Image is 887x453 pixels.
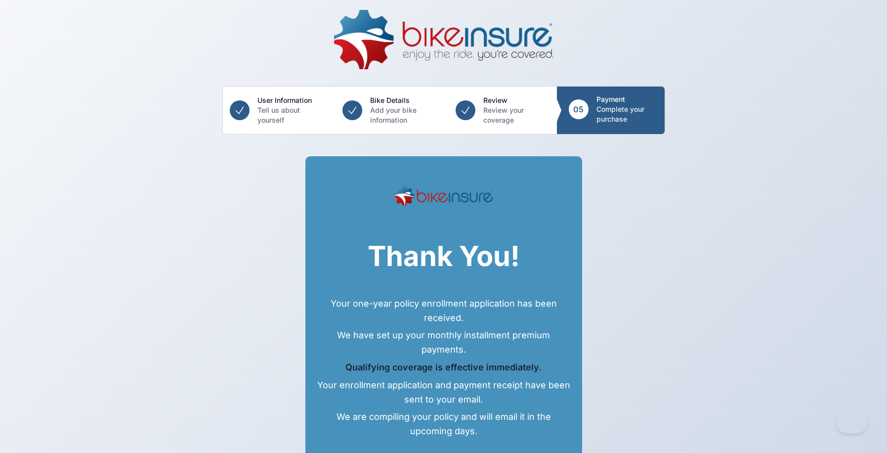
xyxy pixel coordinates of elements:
[483,105,540,125] span: Review your coverage
[315,378,572,407] p: Your enrollment application and payment receipt have been sent to your email.
[315,361,572,375] p: Qualifying coverage is effective immediately.
[334,10,552,69] img: BikeInsure Logo
[218,87,326,134] button: User Information Tell us about yourself
[444,87,551,134] button: Review Review your coverage
[315,235,572,277] h1: Thank You!
[315,328,572,357] p: We have set up your monthly installment premium payments.
[257,95,314,105] span: User Information
[837,412,867,433] iframe: Toggle Customer Support
[257,105,314,125] span: Tell us about yourself
[370,105,426,125] span: Add your bike information
[483,95,540,105] span: Review
[596,104,653,124] span: Complete your purchase
[222,86,665,135] nav: Progress
[331,87,438,134] button: Bike Details Add your bike information
[394,186,493,206] img: BikeInsure Logo
[315,297,572,325] p: Your one-year policy enrollment application has been received.
[573,103,584,115] span: 05
[315,410,572,439] p: We are compiling your policy and will email it in the upcoming days.
[596,94,653,104] span: Payment
[370,95,426,105] span: Bike Details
